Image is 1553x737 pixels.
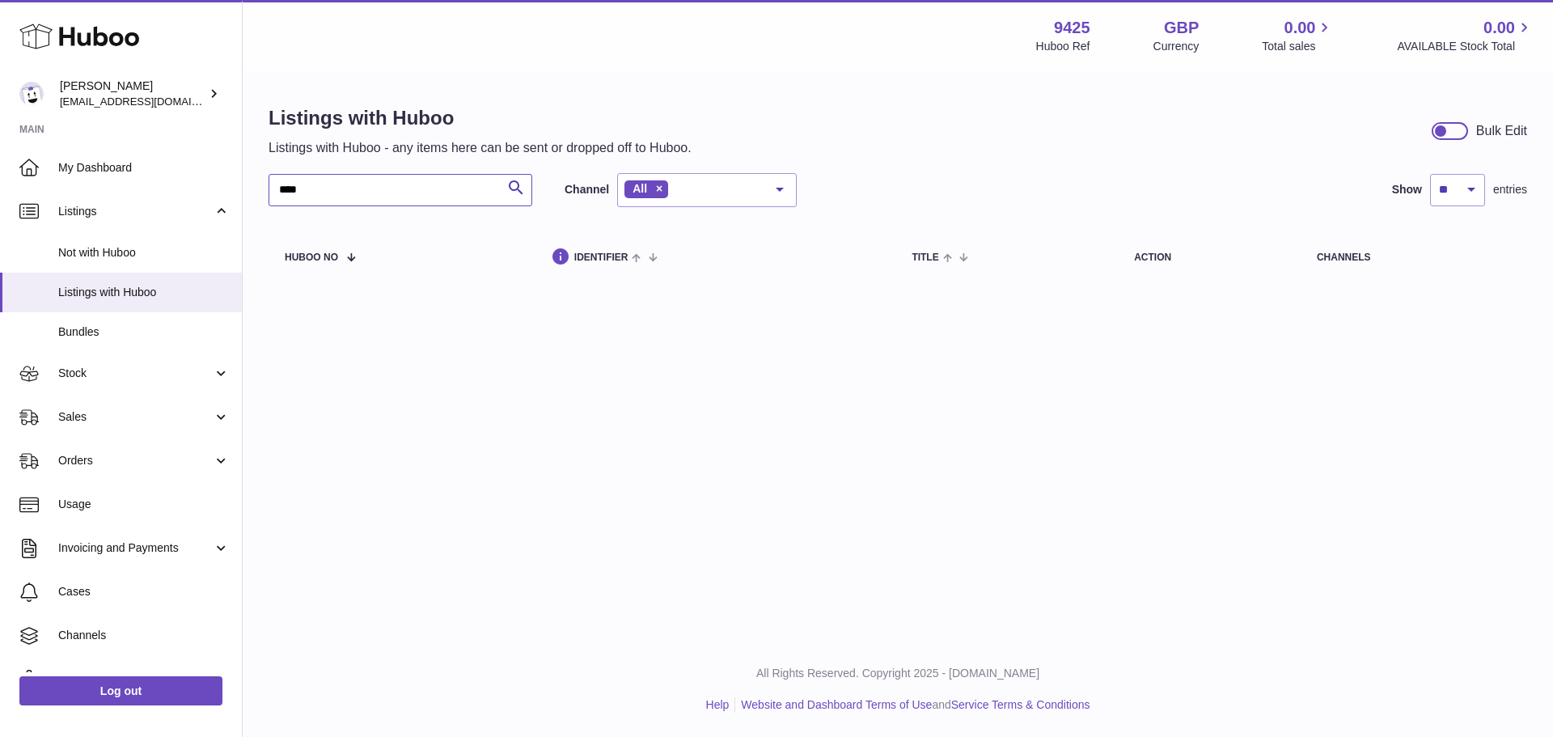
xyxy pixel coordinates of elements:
span: All [633,182,647,195]
span: AVAILABLE Stock Total [1397,39,1534,54]
a: Website and Dashboard Terms of Use [741,698,932,711]
span: Channels [58,628,230,643]
span: 0.00 [1483,17,1515,39]
span: title [912,252,938,263]
span: [EMAIL_ADDRESS][DOMAIN_NAME] [60,95,238,108]
label: Show [1392,182,1422,197]
img: internalAdmin-9425@internal.huboo.com [19,82,44,106]
span: Sales [58,409,213,425]
span: Total sales [1262,39,1334,54]
span: Bundles [58,324,230,340]
span: identifier [574,252,628,263]
label: Channel [565,182,609,197]
div: channels [1317,252,1511,263]
span: Huboo no [285,252,338,263]
span: Listings with Huboo [58,285,230,300]
span: Invoicing and Payments [58,540,213,556]
a: 0.00 AVAILABLE Stock Total [1397,17,1534,54]
li: and [735,697,1090,713]
span: Stock [58,366,213,381]
span: Cases [58,584,230,599]
a: 0.00 Total sales [1262,17,1334,54]
div: action [1134,252,1284,263]
div: Currency [1153,39,1200,54]
span: Orders [58,453,213,468]
span: Usage [58,497,230,512]
p: All Rights Reserved. Copyright 2025 - [DOMAIN_NAME] [256,666,1540,681]
h1: Listings with Huboo [269,105,692,131]
strong: GBP [1164,17,1199,39]
span: entries [1493,182,1527,197]
span: Listings [58,204,213,219]
span: My Dashboard [58,160,230,176]
div: Huboo Ref [1036,39,1090,54]
span: Settings [58,671,230,687]
span: 0.00 [1284,17,1316,39]
span: Not with Huboo [58,245,230,260]
a: Service Terms & Conditions [951,698,1090,711]
div: [PERSON_NAME] [60,78,205,109]
a: Log out [19,676,222,705]
div: Bulk Edit [1476,122,1527,140]
p: Listings with Huboo - any items here can be sent or dropped off to Huboo. [269,139,692,157]
a: Help [706,698,730,711]
strong: 9425 [1054,17,1090,39]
